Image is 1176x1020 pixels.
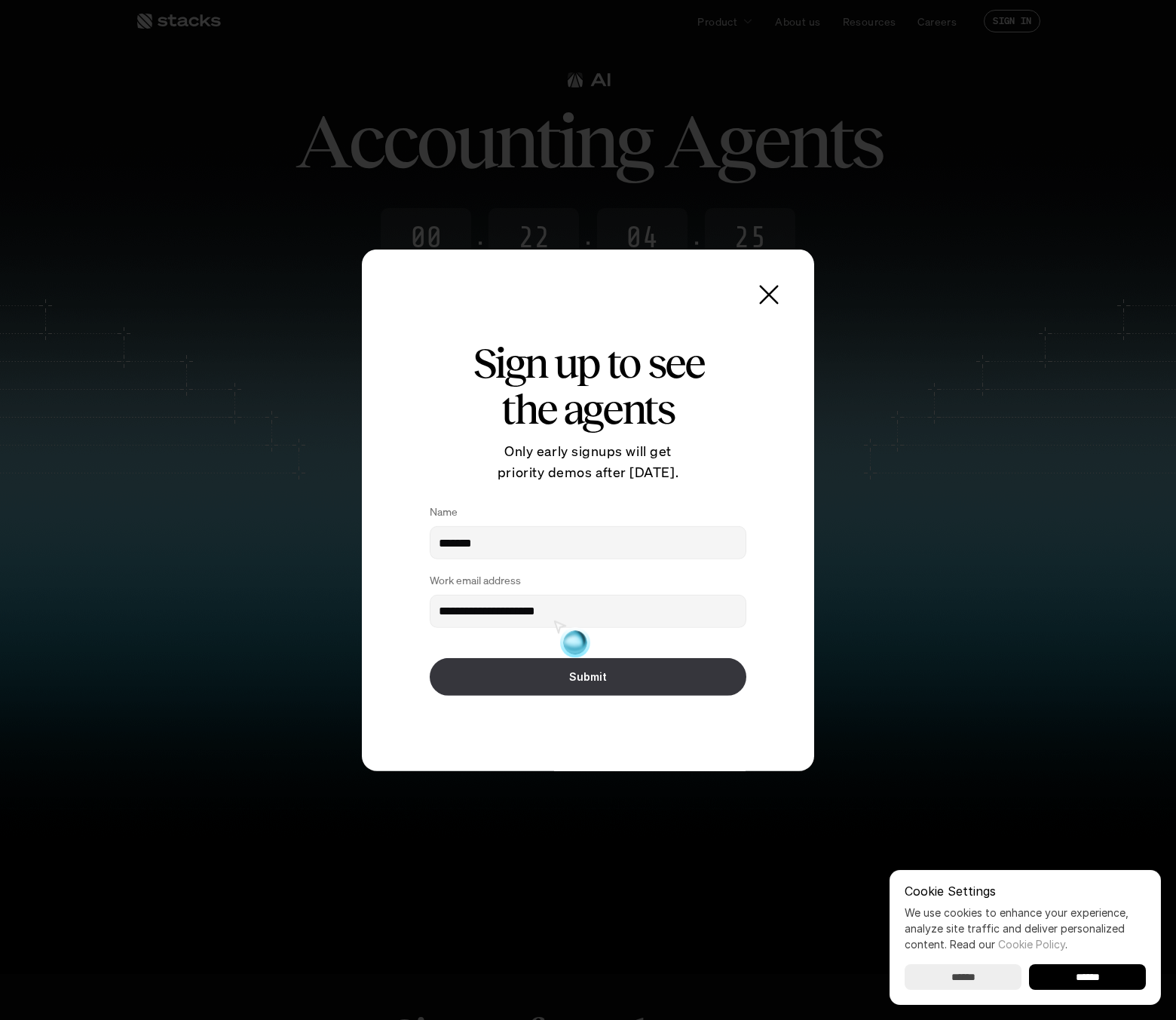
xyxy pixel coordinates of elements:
[430,506,458,519] p: Name
[430,595,746,628] input: Work email address
[905,905,1146,952] p: We use cookies to enhance your experience, analyze site traffic and deliver personalized content.
[430,574,521,587] p: Work email address
[430,526,746,559] input: Name
[415,440,761,484] p: Only early signups will get priority demos after [DATE].
[415,339,761,432] h2: Sign up to see the agents
[950,938,1067,951] span: Read our .
[905,885,1146,897] p: Cookie Settings
[998,938,1065,951] a: Cookie Policy
[569,670,607,683] p: Submit
[430,658,746,696] button: Submit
